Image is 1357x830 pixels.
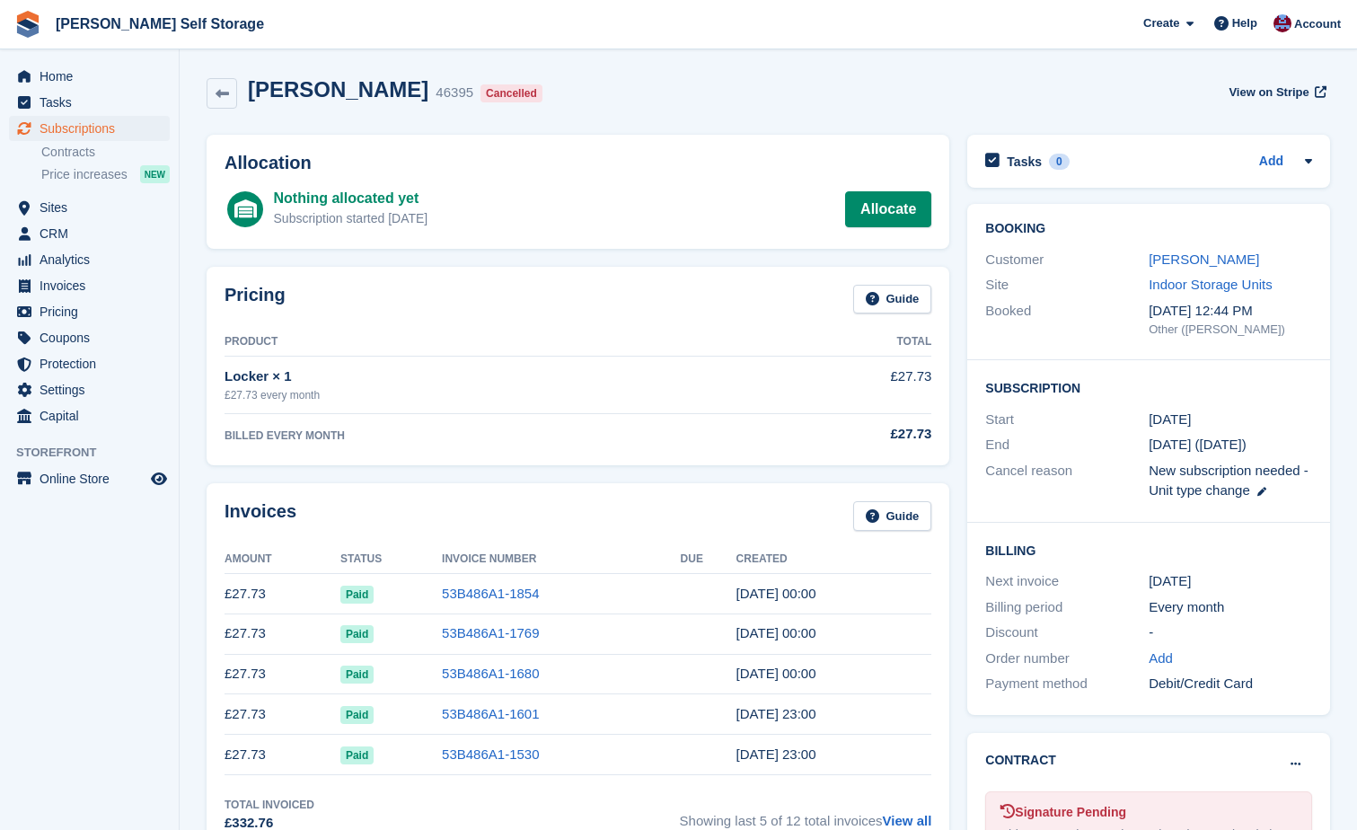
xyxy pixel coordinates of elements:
[225,574,340,614] td: £27.73
[853,285,932,314] a: Guide
[225,501,296,531] h2: Invoices
[985,301,1149,339] div: Booked
[1229,84,1309,102] span: View on Stripe
[40,64,147,89] span: Home
[985,751,1056,770] h2: Contract
[41,144,170,161] a: Contracts
[340,706,374,724] span: Paid
[140,165,170,183] div: NEW
[40,116,147,141] span: Subscriptions
[14,11,41,38] img: stora-icon-8386f47178a22dfd0bd8f6a31ec36ba5ce8667c1dd55bd0f319d3a0aa187defe.svg
[985,410,1149,430] div: Start
[225,366,752,387] div: Locker × 1
[985,674,1149,694] div: Payment method
[1149,301,1312,322] div: [DATE] 12:44 PM
[1000,803,1297,822] div: Signature Pending
[9,221,170,246] a: menu
[1149,321,1312,339] div: Other ([PERSON_NAME])
[40,325,147,350] span: Coupons
[9,247,170,272] a: menu
[9,195,170,220] a: menu
[41,164,170,184] a: Price increases NEW
[225,614,340,654] td: £27.73
[1149,597,1312,618] div: Every month
[274,188,428,209] div: Nothing allocated yet
[1149,277,1273,292] a: Indoor Storage Units
[340,625,374,643] span: Paid
[736,706,816,721] time: 2025-03-16 23:00:47 UTC
[40,299,147,324] span: Pricing
[9,90,170,115] a: menu
[985,275,1149,296] div: Site
[340,666,374,684] span: Paid
[40,377,147,402] span: Settings
[225,797,314,813] div: Total Invoiced
[1259,152,1283,172] a: Add
[41,166,128,183] span: Price increases
[9,273,170,298] a: menu
[442,586,539,601] a: 53B486A1-1854
[9,325,170,350] a: menu
[985,461,1149,501] div: Cancel reason
[40,221,147,246] span: CRM
[225,694,340,735] td: £27.73
[1273,14,1291,32] img: Tracy Bailey
[442,706,539,721] a: 53B486A1-1601
[148,468,170,490] a: Preview store
[853,501,932,531] a: Guide
[736,625,816,640] time: 2025-05-16 23:00:01 UTC
[225,654,340,694] td: £27.73
[1149,410,1191,430] time: 2024-07-16 23:00:00 UTC
[442,545,680,574] th: Invoice Number
[9,116,170,141] a: menu
[985,571,1149,592] div: Next invoice
[9,403,170,428] a: menu
[1149,571,1312,592] div: [DATE]
[985,622,1149,643] div: Discount
[16,444,179,462] span: Storefront
[9,466,170,491] a: menu
[225,428,752,444] div: BILLED EVERY MONTH
[48,9,271,39] a: [PERSON_NAME] Self Storage
[845,191,931,227] a: Allocate
[1149,252,1259,267] a: [PERSON_NAME]
[274,209,428,228] div: Subscription started [DATE]
[1149,674,1312,694] div: Debit/Credit Card
[340,545,442,574] th: Status
[985,222,1312,236] h2: Booking
[985,649,1149,669] div: Order number
[340,586,374,604] span: Paid
[736,545,932,574] th: Created
[225,285,286,314] h2: Pricing
[9,351,170,376] a: menu
[340,746,374,764] span: Paid
[1232,14,1257,32] span: Help
[9,64,170,89] a: menu
[985,435,1149,455] div: End
[225,545,340,574] th: Amount
[1049,154,1070,170] div: 0
[985,250,1149,270] div: Customer
[736,666,816,681] time: 2025-04-16 23:00:06 UTC
[40,90,147,115] span: Tasks
[40,273,147,298] span: Invoices
[1221,77,1330,107] a: View on Stripe
[736,746,816,762] time: 2025-02-16 23:00:52 UTC
[40,403,147,428] span: Capital
[40,195,147,220] span: Sites
[1143,14,1179,32] span: Create
[480,84,542,102] div: Cancelled
[1149,649,1173,669] a: Add
[752,424,932,445] div: £27.73
[681,545,736,574] th: Due
[225,735,340,775] td: £27.73
[985,541,1312,559] h2: Billing
[1149,463,1309,499] span: New subscription needed - Unit type change
[225,153,931,173] h2: Allocation
[1294,15,1341,33] span: Account
[9,299,170,324] a: menu
[736,586,816,601] time: 2025-06-16 23:00:01 UTC
[442,746,539,762] a: 53B486A1-1530
[985,378,1312,396] h2: Subscription
[752,328,932,357] th: Total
